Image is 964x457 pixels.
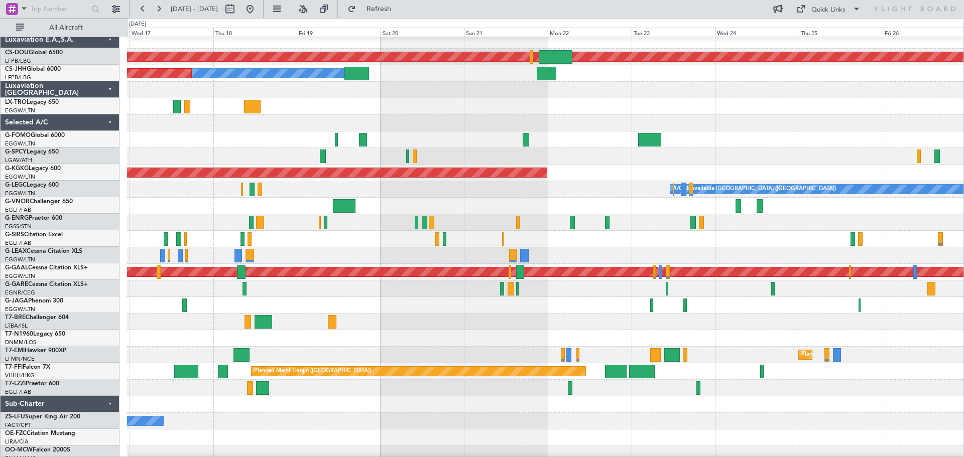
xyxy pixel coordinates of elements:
[5,322,28,330] a: LTBA/ISL
[26,24,106,31] span: All Aircraft
[381,28,464,37] div: Sat 20
[811,5,846,15] div: Quick Links
[5,190,35,197] a: EGGW/LTN
[5,430,27,436] span: OE-FZC
[129,20,146,29] div: [DATE]
[715,28,799,37] div: Wed 24
[5,50,63,56] a: CS-DOUGlobal 6500
[5,414,25,420] span: ZS-LFU
[5,166,29,172] span: G-KGKG
[5,140,35,147] a: EGGW/LTN
[5,66,61,72] a: CS-JHHGlobal 6000
[5,132,65,138] a: G-FOMOGlobal 6000
[5,272,35,280] a: EGGW/LTN
[5,57,31,65] a: LFPB/LBG
[5,265,28,271] span: G-GAAL
[358,6,400,13] span: Refresh
[5,182,59,188] a: G-LEGCLegacy 600
[548,28,632,37] div: Mon 22
[5,199,73,205] a: G-VNORChallenger 650
[31,2,88,17] input: Trip Number
[297,28,381,37] div: Fri 19
[5,348,66,354] a: T7-EMIHawker 900XP
[5,438,29,445] a: LIRA/CIA
[5,66,27,72] span: CS-JHH
[5,99,59,105] a: LX-TROLegacy 650
[5,348,25,354] span: T7-EMI
[5,430,75,436] a: OE-FZCCitation Mustang
[5,50,29,56] span: CS-DOU
[5,256,35,263] a: EGGW/LTN
[254,364,371,379] div: Planned Maint Tianjin ([GEOGRAPHIC_DATA])
[5,107,35,114] a: EGGW/LTN
[799,28,883,37] div: Thu 25
[5,265,88,271] a: G-GAALCessna Citation XLS+
[5,289,35,296] a: EGNR/CEG
[5,223,32,230] a: EGSS/STN
[5,199,30,205] span: G-VNOR
[5,182,27,188] span: G-LEGC
[343,1,403,17] button: Refresh
[5,381,59,387] a: T7-LZZIPraetor 600
[5,248,27,254] span: G-LEAX
[5,248,82,254] a: G-LEAXCessna Citation XLS
[5,364,23,370] span: T7-FFI
[5,99,27,105] span: LX-TRO
[5,388,31,396] a: EGLF/FAB
[791,1,866,17] button: Quick Links
[5,281,28,287] span: G-GARE
[5,372,35,379] a: VHHH/HKG
[5,364,50,370] a: T7-FFIFalcon 7X
[5,149,27,155] span: G-SPCY
[5,414,80,420] a: ZS-LFUSuper King Air 200
[5,281,88,287] a: G-GARECessna Citation XLS+
[5,215,62,221] a: G-ENRGPraetor 600
[5,306,35,313] a: EGGW/LTN
[5,74,31,81] a: LFPB/LBG
[11,20,109,36] button: All Aircraft
[5,355,35,363] a: LFMN/NCE
[171,5,218,14] span: [DATE] - [DATE]
[5,173,35,181] a: EGGW/LTN
[5,166,61,172] a: G-KGKGLegacy 600
[5,331,33,337] span: T7-N1960
[5,232,63,238] a: G-SIRSCitation Excel
[5,315,26,321] span: T7-BRE
[5,339,36,346] a: DNMM/LOS
[5,232,24,238] span: G-SIRS
[673,182,836,197] div: A/C Unavailable [GEOGRAPHIC_DATA] ([GEOGRAPHIC_DATA])
[5,149,59,155] a: G-SPCYLegacy 650
[5,298,28,304] span: G-JAGA
[801,347,897,362] div: Planned Maint [GEOGRAPHIC_DATA]
[5,421,31,429] a: FACT/CPT
[5,315,69,321] a: T7-BREChallenger 604
[5,239,31,247] a: EGLF/FAB
[5,215,29,221] span: G-ENRG
[130,28,213,37] div: Wed 17
[5,157,32,164] a: LGAV/ATH
[5,447,70,453] a: OO-MCWFalcon 2000S
[632,28,715,37] div: Tue 23
[5,132,31,138] span: G-FOMO
[5,381,26,387] span: T7-LZZI
[5,331,65,337] a: T7-N1960Legacy 650
[5,447,33,453] span: OO-MCW
[5,298,63,304] a: G-JAGAPhenom 300
[464,28,548,37] div: Sun 21
[213,28,297,37] div: Thu 18
[5,206,31,214] a: EGLF/FAB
